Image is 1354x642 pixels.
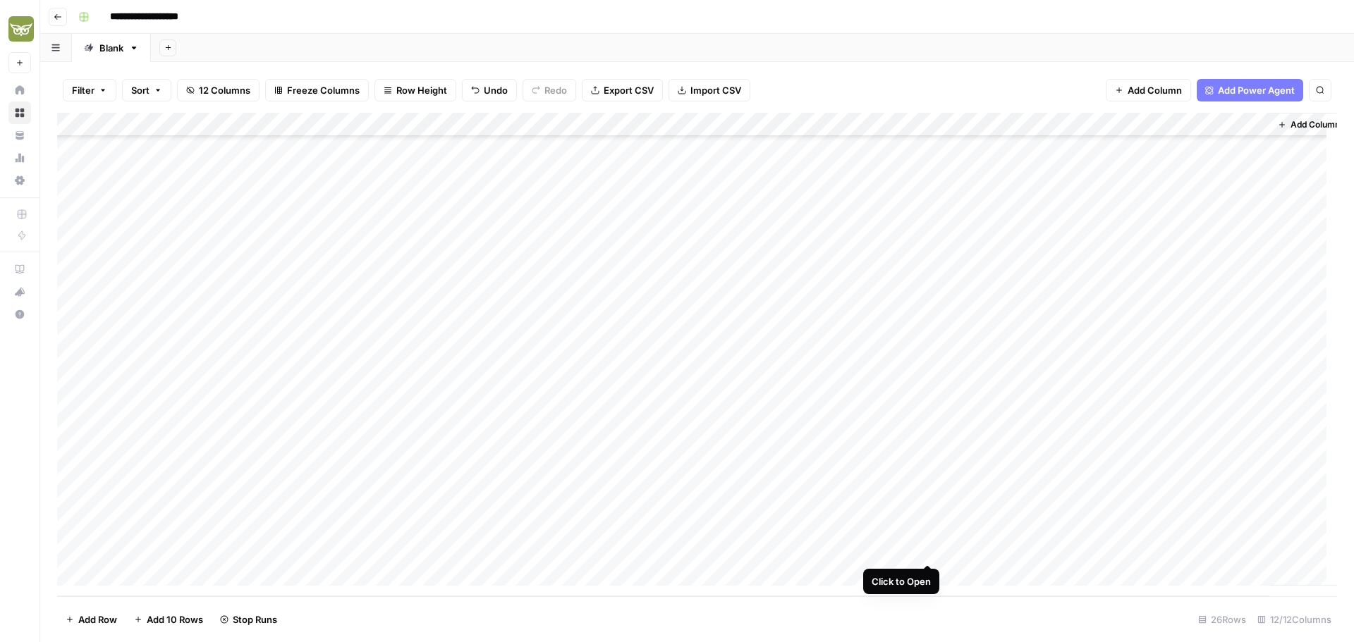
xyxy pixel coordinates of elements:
[8,280,31,303] button: What's new?
[8,124,31,147] a: Your Data
[8,147,31,169] a: Usage
[1252,608,1337,631] div: 12/12 Columns
[1197,79,1303,101] button: Add Power Agent
[872,574,931,588] div: Click to Open
[690,83,741,97] span: Import CSV
[374,79,456,101] button: Row Height
[669,79,750,101] button: Import CSV
[63,79,116,101] button: Filter
[604,83,654,97] span: Export CSV
[8,101,31,124] a: Browse
[199,83,250,97] span: 12 Columns
[8,169,31,192] a: Settings
[1106,79,1191,101] button: Add Column
[1272,116,1346,134] button: Add Column
[1291,118,1340,131] span: Add Column
[122,79,171,101] button: Sort
[8,11,31,47] button: Workspace: Evergreen Media
[1128,83,1182,97] span: Add Column
[544,83,567,97] span: Redo
[462,79,517,101] button: Undo
[212,608,286,631] button: Stop Runs
[9,281,30,302] div: What's new?
[484,83,508,97] span: Undo
[8,258,31,280] a: AirOps Academy
[8,79,31,101] a: Home
[8,303,31,326] button: Help + Support
[1193,608,1252,631] div: 26 Rows
[177,79,260,101] button: 12 Columns
[1218,83,1295,97] span: Add Power Agent
[147,612,203,626] span: Add 10 Rows
[126,608,212,631] button: Add 10 Rows
[72,83,94,97] span: Filter
[131,83,150,97] span: Sort
[72,34,151,62] a: Blank
[523,79,576,101] button: Redo
[265,79,369,101] button: Freeze Columns
[8,16,34,42] img: Evergreen Media Logo
[99,41,123,55] div: Blank
[78,612,117,626] span: Add Row
[233,612,277,626] span: Stop Runs
[57,608,126,631] button: Add Row
[582,79,663,101] button: Export CSV
[396,83,447,97] span: Row Height
[287,83,360,97] span: Freeze Columns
